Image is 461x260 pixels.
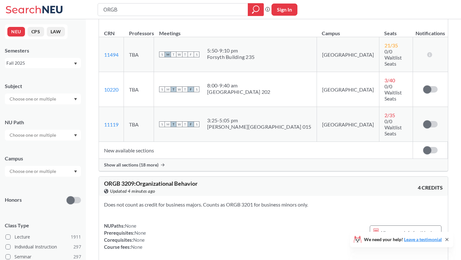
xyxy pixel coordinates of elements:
span: T [171,52,176,57]
span: S [194,121,199,127]
span: T [182,52,188,57]
span: F [188,86,194,92]
div: Subject [5,83,81,90]
span: S [194,86,199,92]
div: NUPaths: Prerequisites: Corequisites: Course fees: [104,222,146,250]
th: Notifications [413,23,448,37]
div: Dropdown arrow [5,130,81,141]
div: Campus [5,155,81,162]
div: Semesters [5,47,81,54]
th: Campus [317,23,379,37]
td: TBA [124,107,154,142]
span: W [176,121,182,127]
span: 297 [73,243,81,250]
td: [GEOGRAPHIC_DATA] [317,37,379,72]
svg: magnifying glass [252,5,260,14]
td: New available sections [99,142,413,159]
span: 0/0 Waitlist Seats [384,83,402,102]
input: Choose one or multiple [6,167,60,175]
p: Honors [5,196,22,204]
span: ORGB 3209 : Organizational Behavior [104,180,198,187]
a: 11119 [104,121,118,127]
span: M [165,121,171,127]
th: Seats [379,23,413,37]
div: [PERSON_NAME][GEOGRAPHIC_DATA] 015 [207,124,311,130]
div: [GEOGRAPHIC_DATA] 202 [207,89,270,95]
div: Fall 2025Dropdown arrow [5,58,81,68]
th: Professors [124,23,154,37]
div: Dropdown arrow [5,166,81,177]
span: T [182,86,188,92]
span: S [194,52,199,57]
th: Meetings [154,23,317,37]
span: 1911 [71,233,81,240]
span: F [188,121,194,127]
td: [GEOGRAPHIC_DATA] [317,72,379,107]
div: Dropdown arrow [5,93,81,104]
div: CRN [104,30,115,37]
span: S [159,121,165,127]
span: None [125,223,136,229]
button: NEU [7,27,25,37]
div: 3:25 - 5:05 pm [207,117,311,124]
a: 10220 [104,86,118,93]
button: CPS [28,27,44,37]
span: 3 / 40 [384,77,395,83]
div: 8:00 - 9:40 am [207,82,270,89]
span: We need your help! [364,237,442,242]
span: M [165,52,171,57]
div: Forsyth Building 235 [207,54,255,60]
span: F [188,52,194,57]
span: 4 CREDITS [418,184,443,191]
div: Show all sections (18 more) [99,159,448,171]
svg: Dropdown arrow [74,98,77,101]
div: NU Path [5,119,81,126]
td: [GEOGRAPHIC_DATA] [317,107,379,142]
span: T [182,121,188,127]
span: S [159,86,165,92]
button: Sign In [271,4,297,16]
span: T [171,86,176,92]
span: None [134,230,146,236]
a: 11494 [104,52,118,58]
span: S [159,52,165,57]
span: 2 / 35 [384,112,395,118]
svg: Dropdown arrow [74,62,77,65]
span: Show all sections (18 more) [104,162,158,168]
span: M [165,86,171,92]
span: 0/0 Waitlist Seats [384,118,402,136]
span: Class Type [5,222,81,229]
input: Choose one or multiple [6,131,60,139]
td: TBA [124,37,154,72]
svg: Dropdown arrow [74,134,77,137]
span: None [131,244,142,250]
span: Updated 4 minutes ago [110,188,155,195]
input: Choose one or multiple [6,95,60,103]
span: W [176,86,182,92]
span: None [133,237,145,243]
a: Leave a testimonial [404,237,442,242]
label: Individual Instruction [5,243,81,251]
label: Lecture [5,233,81,241]
section: Does not count as credit for business majors. Counts as ORGB 3201 for business minors only. [104,201,443,208]
span: View more info for this class [381,229,438,237]
span: 0/0 Waitlist Seats [384,48,402,67]
button: LAW [47,27,65,37]
span: 21 / 35 [384,42,398,48]
input: Class, professor, course number, "phrase" [103,4,243,15]
svg: Dropdown arrow [74,170,77,173]
div: 5:50 - 9:10 pm [207,47,255,54]
td: TBA [124,72,154,107]
div: magnifying glass [248,3,264,16]
div: Fall 2025 [6,60,73,67]
span: W [176,52,182,57]
span: T [171,121,176,127]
